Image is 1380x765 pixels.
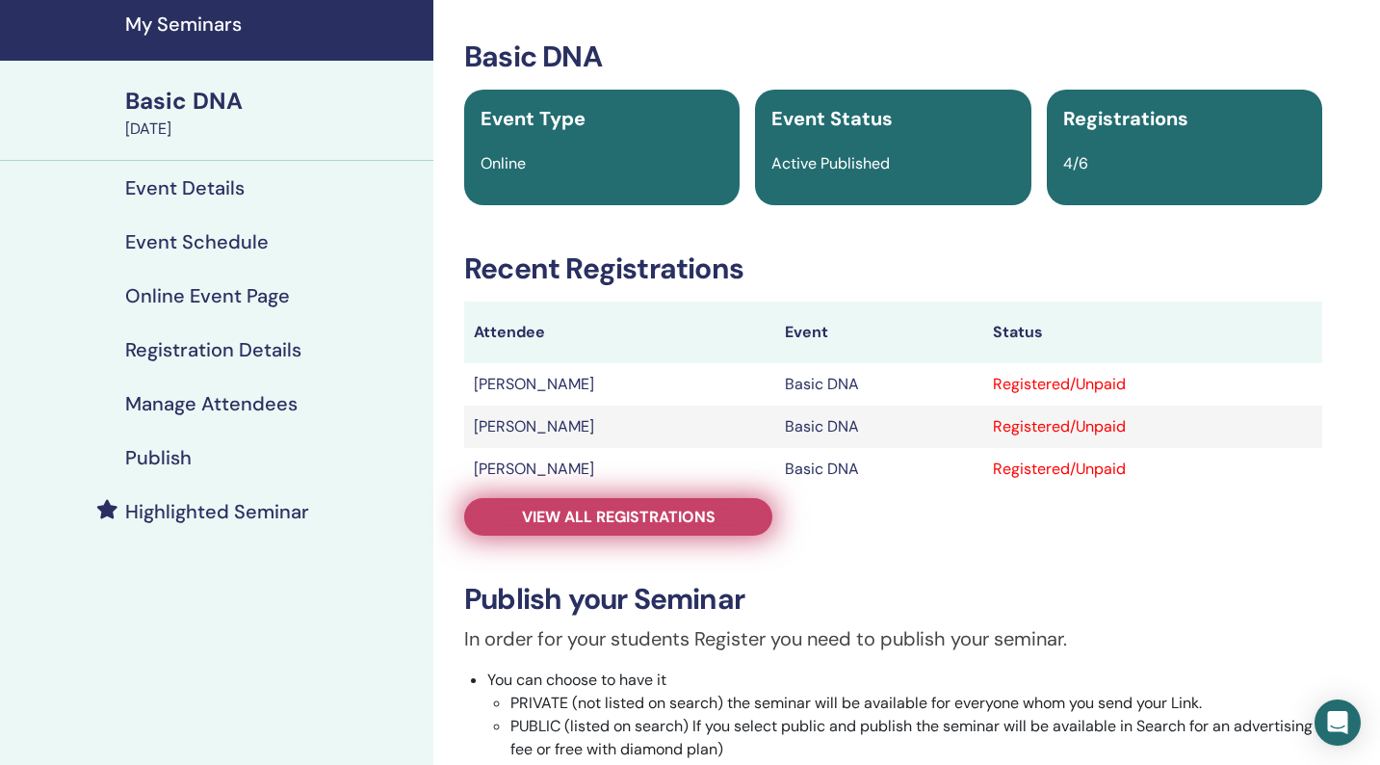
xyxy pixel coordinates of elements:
[114,85,433,141] a: Basic DNA[DATE]
[125,176,245,199] h4: Event Details
[125,13,422,36] h4: My Seminars
[481,106,586,131] span: Event Type
[125,118,422,141] div: [DATE]
[510,692,1322,715] li: PRIVATE (not listed on search) the seminar will be available for everyone whom you send your Link.
[464,302,775,363] th: Attendee
[125,85,422,118] div: Basic DNA
[522,507,716,527] span: View all registrations
[775,448,983,490] td: Basic DNA
[125,500,309,523] h4: Highlighted Seminar
[464,363,775,406] td: [PERSON_NAME]
[1063,153,1088,173] span: 4/6
[993,415,1313,438] div: Registered/Unpaid
[125,338,301,361] h4: Registration Details
[464,624,1322,653] p: In order for your students Register you need to publish your seminar.
[464,40,1322,74] h3: Basic DNA
[983,302,1322,363] th: Status
[775,302,983,363] th: Event
[464,582,1322,617] h3: Publish your Seminar
[464,448,775,490] td: [PERSON_NAME]
[993,458,1313,481] div: Registered/Unpaid
[125,284,290,307] h4: Online Event Page
[510,715,1322,761] li: PUBLIC (listed on search) If you select public and publish the seminar will be available in Searc...
[125,392,298,415] h4: Manage Attendees
[125,230,269,253] h4: Event Schedule
[487,669,1322,761] li: You can choose to have it
[993,373,1313,396] div: Registered/Unpaid
[464,498,772,536] a: View all registrations
[464,406,775,448] td: [PERSON_NAME]
[771,153,890,173] span: Active Published
[1063,106,1188,131] span: Registrations
[771,106,893,131] span: Event Status
[125,446,192,469] h4: Publish
[1315,699,1361,746] div: Open Intercom Messenger
[464,251,1322,286] h3: Recent Registrations
[775,406,983,448] td: Basic DNA
[481,153,526,173] span: Online
[775,363,983,406] td: Basic DNA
